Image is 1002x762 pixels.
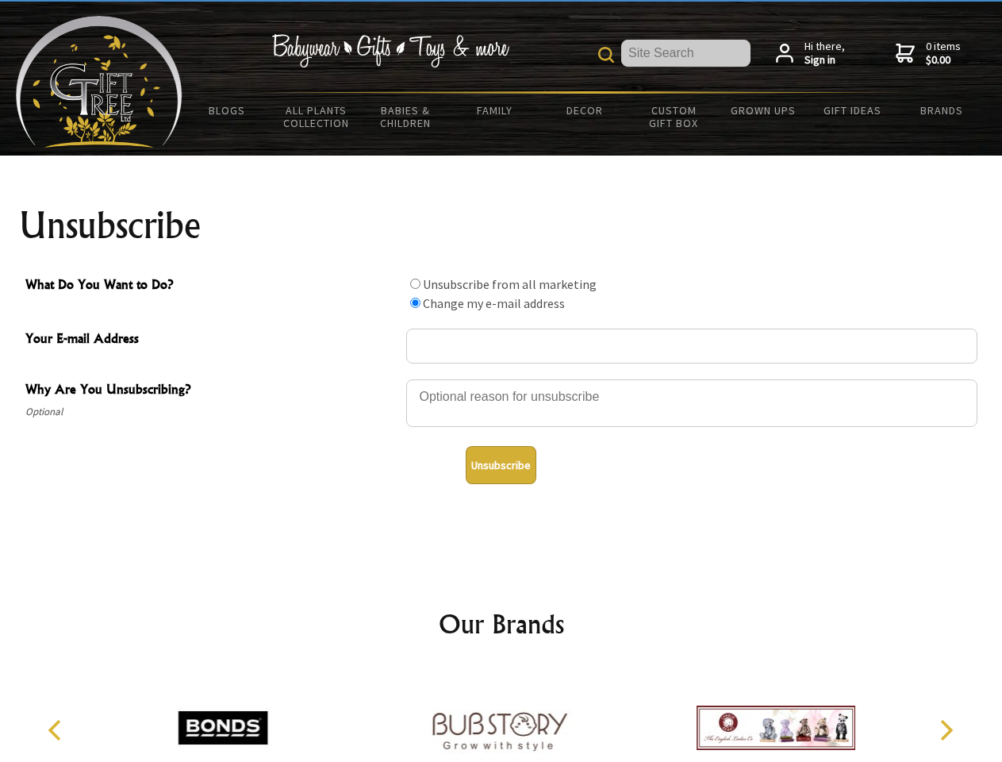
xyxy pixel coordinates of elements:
[718,94,808,127] a: Grown Ups
[928,713,963,748] button: Next
[25,329,398,352] span: Your E-mail Address
[406,379,977,427] textarea: Why Are You Unsubscribing?
[896,40,961,67] a: 0 items$0.00
[926,39,961,67] span: 0 items
[808,94,897,127] a: Gift Ideas
[272,94,362,140] a: All Plants Collection
[19,206,984,244] h1: Unsubscribe
[423,276,597,292] label: Unsubscribe from all marketing
[804,40,845,67] span: Hi there,
[25,379,398,402] span: Why Are You Unsubscribing?
[25,275,398,298] span: What Do You Want to Do?
[539,94,629,127] a: Decor
[804,53,845,67] strong: Sign in
[423,295,565,311] label: Change my e-mail address
[182,94,272,127] a: BLOGS
[16,16,182,148] img: Babyware - Gifts - Toys and more...
[629,94,719,140] a: Custom Gift Box
[451,94,540,127] a: Family
[466,446,536,484] button: Unsubscribe
[25,402,398,421] span: Optional
[32,605,971,643] h2: Our Brands
[406,329,977,364] input: Your E-mail Address
[410,279,420,289] input: What Do You Want to Do?
[926,53,961,67] strong: $0.00
[361,94,451,140] a: Babies & Children
[621,40,751,67] input: Site Search
[598,47,614,63] img: product search
[776,40,845,67] a: Hi there,Sign in
[40,713,75,748] button: Previous
[897,94,987,127] a: Brands
[271,34,509,67] img: Babywear - Gifts - Toys & more
[410,298,420,308] input: What Do You Want to Do?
